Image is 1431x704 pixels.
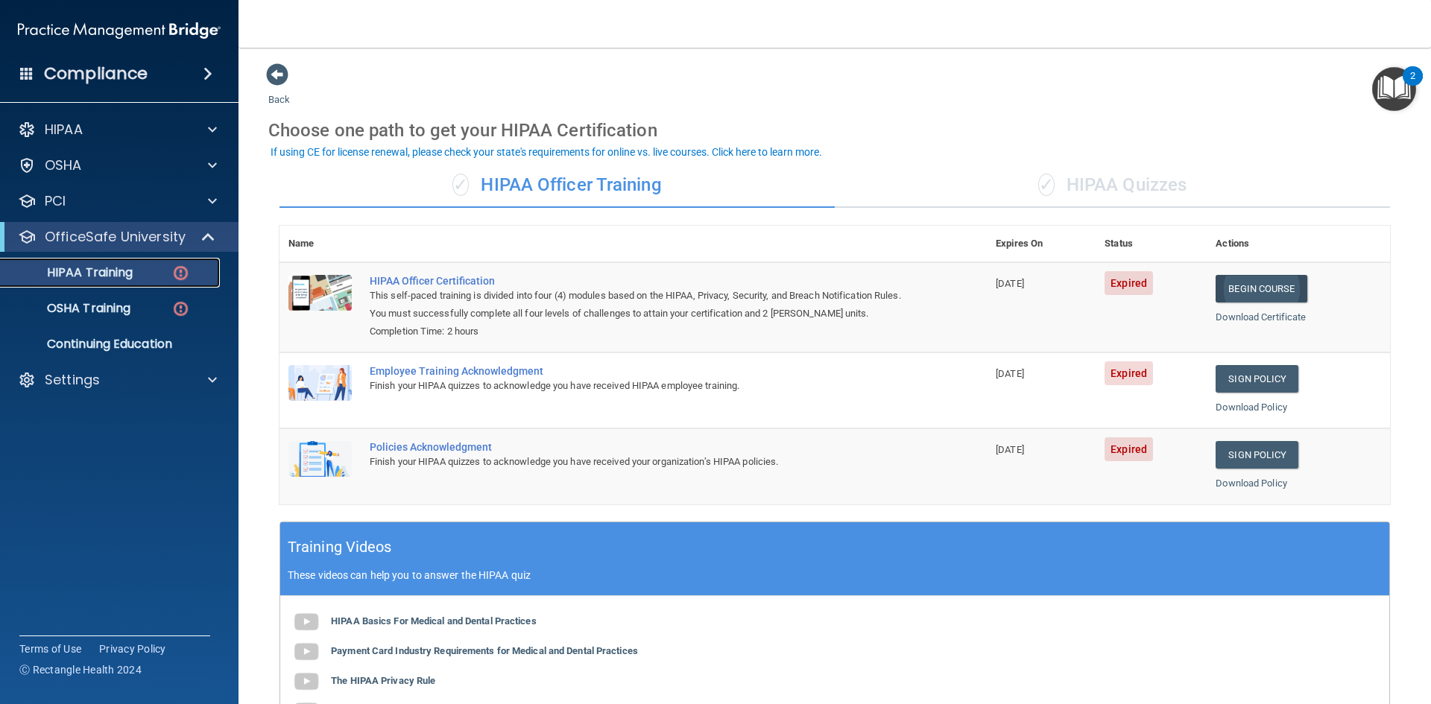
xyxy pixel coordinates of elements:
[1216,402,1287,413] a: Download Policy
[1216,275,1307,302] a: Begin Course
[10,265,133,280] p: HIPAA Training
[996,444,1024,455] span: [DATE]
[370,275,912,287] a: HIPAA Officer Certification
[288,534,392,560] h5: Training Videos
[370,377,912,395] div: Finish your HIPAA quizzes to acknowledge you have received HIPAA employee training.
[268,76,290,105] a: Back
[10,337,213,352] p: Continuing Education
[370,287,912,323] div: This self-paced training is divided into four (4) modules based on the HIPAA, Privacy, Security, ...
[45,121,83,139] p: HIPAA
[18,228,216,246] a: OfficeSafe University
[1216,441,1298,469] a: Sign Policy
[1096,226,1207,262] th: Status
[19,641,81,656] a: Terms of Use
[1105,361,1153,385] span: Expired
[331,645,638,656] b: Payment Card Industry Requirements for Medical and Dental Practices
[1207,226,1390,262] th: Actions
[1216,365,1298,393] a: Sign Policy
[45,192,66,210] p: PCI
[996,278,1024,289] span: [DATE]
[370,453,912,471] div: Finish your HIPAA quizzes to acknowledge you have received your organization’s HIPAA policies.
[1216,311,1306,323] a: Download Certificate
[1410,76,1415,95] div: 2
[1372,67,1416,111] button: Open Resource Center, 2 new notifications
[835,163,1390,208] div: HIPAA Quizzes
[18,16,221,45] img: PMB logo
[1173,598,1413,658] iframe: Drift Widget Chat Controller
[331,615,537,627] b: HIPAA Basics For Medical and Dental Practices
[99,641,166,656] a: Privacy Policy
[291,607,321,637] img: gray_youtube_icon.38fcd6cc.png
[268,109,1401,152] div: Choose one path to get your HIPAA Certification
[1216,478,1287,489] a: Download Policy
[452,174,469,196] span: ✓
[1105,271,1153,295] span: Expired
[171,264,190,282] img: danger-circle.6113f641.png
[279,163,835,208] div: HIPAA Officer Training
[45,156,82,174] p: OSHA
[331,675,435,686] b: The HIPAA Privacy Rule
[45,371,100,389] p: Settings
[268,145,824,159] button: If using CE for license renewal, please check your state's requirements for online vs. live cours...
[370,365,912,377] div: Employee Training Acknowledgment
[19,662,142,677] span: Ⓒ Rectangle Health 2024
[18,371,217,389] a: Settings
[291,667,321,697] img: gray_youtube_icon.38fcd6cc.png
[271,147,822,157] div: If using CE for license renewal, please check your state's requirements for online vs. live cours...
[10,301,130,316] p: OSHA Training
[45,228,186,246] p: OfficeSafe University
[288,569,1382,581] p: These videos can help you to answer the HIPAA quiz
[1105,437,1153,461] span: Expired
[370,441,912,453] div: Policies Acknowledgment
[291,637,321,667] img: gray_youtube_icon.38fcd6cc.png
[18,192,217,210] a: PCI
[1038,174,1055,196] span: ✓
[987,226,1096,262] th: Expires On
[279,226,361,262] th: Name
[18,121,217,139] a: HIPAA
[44,63,148,84] h4: Compliance
[996,368,1024,379] span: [DATE]
[370,323,912,340] div: Completion Time: 2 hours
[18,156,217,174] a: OSHA
[171,299,190,318] img: danger-circle.6113f641.png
